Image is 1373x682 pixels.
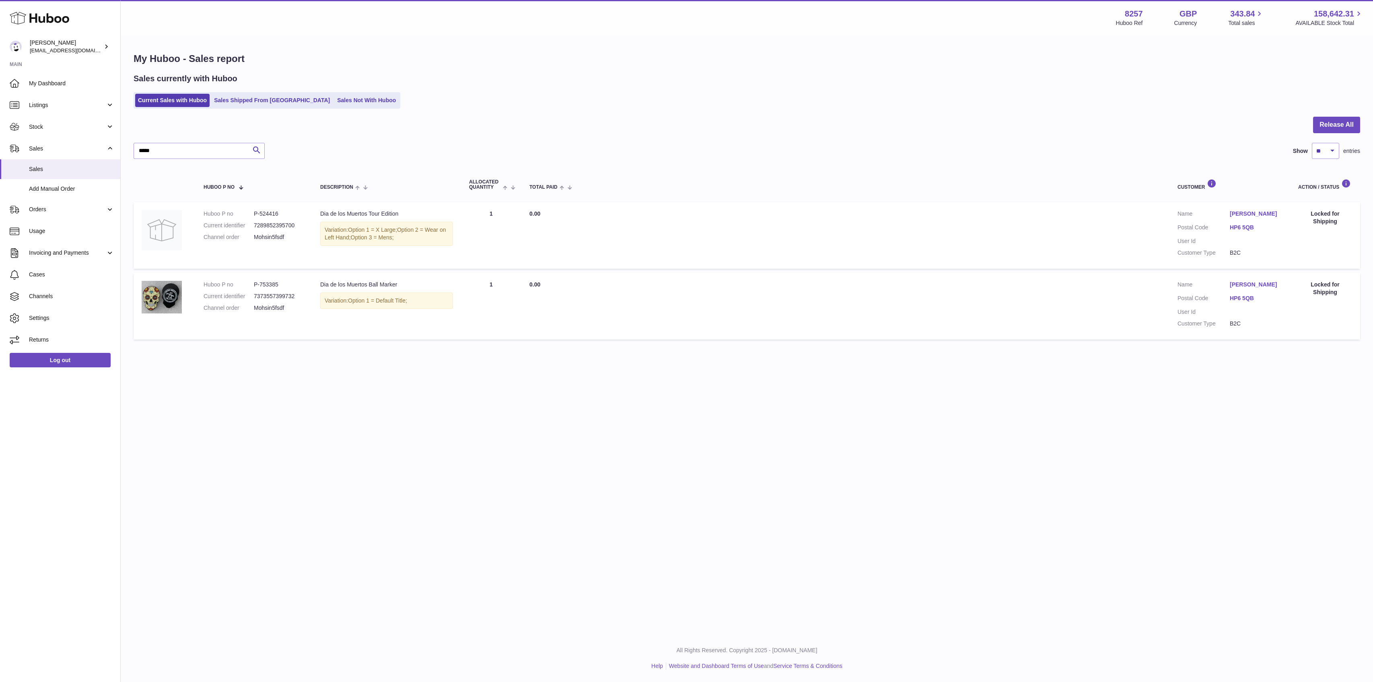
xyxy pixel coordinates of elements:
span: [EMAIL_ADDRESS][DOMAIN_NAME] [30,47,118,54]
span: Listings [29,101,106,109]
button: Release All [1313,117,1360,133]
a: 158,642.31 AVAILABLE Stock Total [1295,8,1363,27]
span: AVAILABLE Stock Total [1295,19,1363,27]
dt: Postal Code [1177,295,1230,304]
a: Current Sales with Huboo [135,94,210,107]
td: 1 [461,202,521,269]
span: Option 3 = Mens; [351,234,394,241]
a: Sales Shipped From [GEOGRAPHIC_DATA] [211,94,333,107]
span: Usage [29,227,114,235]
dd: 7289852395700 [254,222,304,229]
span: Option 1 = Default Title; [348,297,407,304]
dd: Mohsin5fsdf [254,304,304,312]
span: ALLOCATED Quantity [469,179,501,190]
div: Action / Status [1298,179,1352,190]
dd: B2C [1230,249,1282,257]
span: Total paid [529,185,558,190]
span: Cases [29,271,114,278]
span: Description [320,185,353,190]
span: Sales [29,165,114,173]
img: 82571688043555.jpg [142,281,182,313]
span: 158,642.31 [1314,8,1354,19]
dd: P-753385 [254,281,304,288]
a: [PERSON_NAME] [1230,281,1282,288]
a: HP6 5QB [1230,224,1282,231]
div: Variation: [320,293,453,309]
img: don@skinsgolf.com [10,41,22,53]
div: Locked for Shipping [1298,210,1352,225]
dt: Postal Code [1177,224,1230,233]
dt: User Id [1177,308,1230,316]
h2: Sales currently with Huboo [134,73,237,84]
div: Variation: [320,222,453,246]
dt: Huboo P no [204,281,254,288]
a: Website and Dashboard Terms of Use [669,663,764,669]
dt: Channel order [204,304,254,312]
a: Sales Not With Huboo [334,94,399,107]
a: HP6 5QB [1230,295,1282,302]
li: and [666,662,842,670]
dt: Current identifier [204,293,254,300]
span: 0.00 [529,281,540,288]
span: Total sales [1228,19,1264,27]
dt: Huboo P no [204,210,254,218]
dd: Mohsin5fsdf [254,233,304,241]
span: Channels [29,293,114,300]
span: Returns [29,336,114,344]
dt: Channel order [204,233,254,241]
a: Service Terms & Conditions [773,663,842,669]
dd: B2C [1230,320,1282,328]
dt: Name [1177,281,1230,291]
img: no-photo.jpg [142,210,182,250]
div: Huboo Ref [1116,19,1143,27]
span: 0.00 [529,210,540,217]
dt: Current identifier [204,222,254,229]
p: All Rights Reserved. Copyright 2025 - [DOMAIN_NAME] [127,647,1367,654]
label: Show [1293,147,1308,155]
div: Customer [1177,179,1282,190]
span: entries [1343,147,1360,155]
span: Settings [29,314,114,322]
div: Currency [1174,19,1197,27]
dt: Name [1177,210,1230,220]
a: Help [651,663,663,669]
a: 343.84 Total sales [1228,8,1264,27]
strong: 8257 [1125,8,1143,19]
div: Dia de los Muertos Tour Edition [320,210,453,218]
span: Add Manual Order [29,185,114,193]
span: My Dashboard [29,80,114,87]
dd: P-524416 [254,210,304,218]
strong: GBP [1180,8,1197,19]
td: 1 [461,273,521,340]
h1: My Huboo - Sales report [134,52,1360,65]
div: [PERSON_NAME] [30,39,102,54]
div: Dia de los Muertos Ball Marker [320,281,453,288]
dt: Customer Type [1177,320,1230,328]
a: Log out [10,353,111,367]
a: [PERSON_NAME] [1230,210,1282,218]
dd: 7373557399732 [254,293,304,300]
span: Huboo P no [204,185,235,190]
span: Orders [29,206,106,213]
span: Sales [29,145,106,152]
div: Locked for Shipping [1298,281,1352,296]
span: 343.84 [1230,8,1255,19]
span: Invoicing and Payments [29,249,106,257]
dt: Customer Type [1177,249,1230,257]
span: Stock [29,123,106,131]
dt: User Id [1177,237,1230,245]
span: Option 1 = X Large; [348,227,397,233]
